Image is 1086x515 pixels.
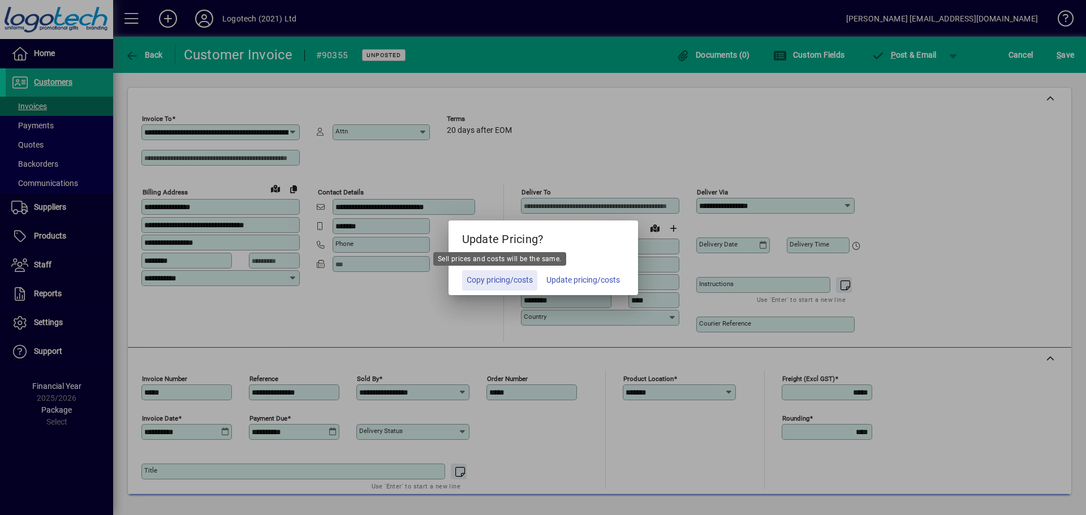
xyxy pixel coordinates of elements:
h5: Update Pricing? [449,220,638,253]
button: Copy pricing/costs [462,270,537,291]
button: Update pricing/costs [542,270,624,291]
span: Copy pricing/costs [467,274,533,286]
span: Update pricing/costs [546,274,620,286]
div: Sell prices and costs will be the same. [433,252,566,266]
